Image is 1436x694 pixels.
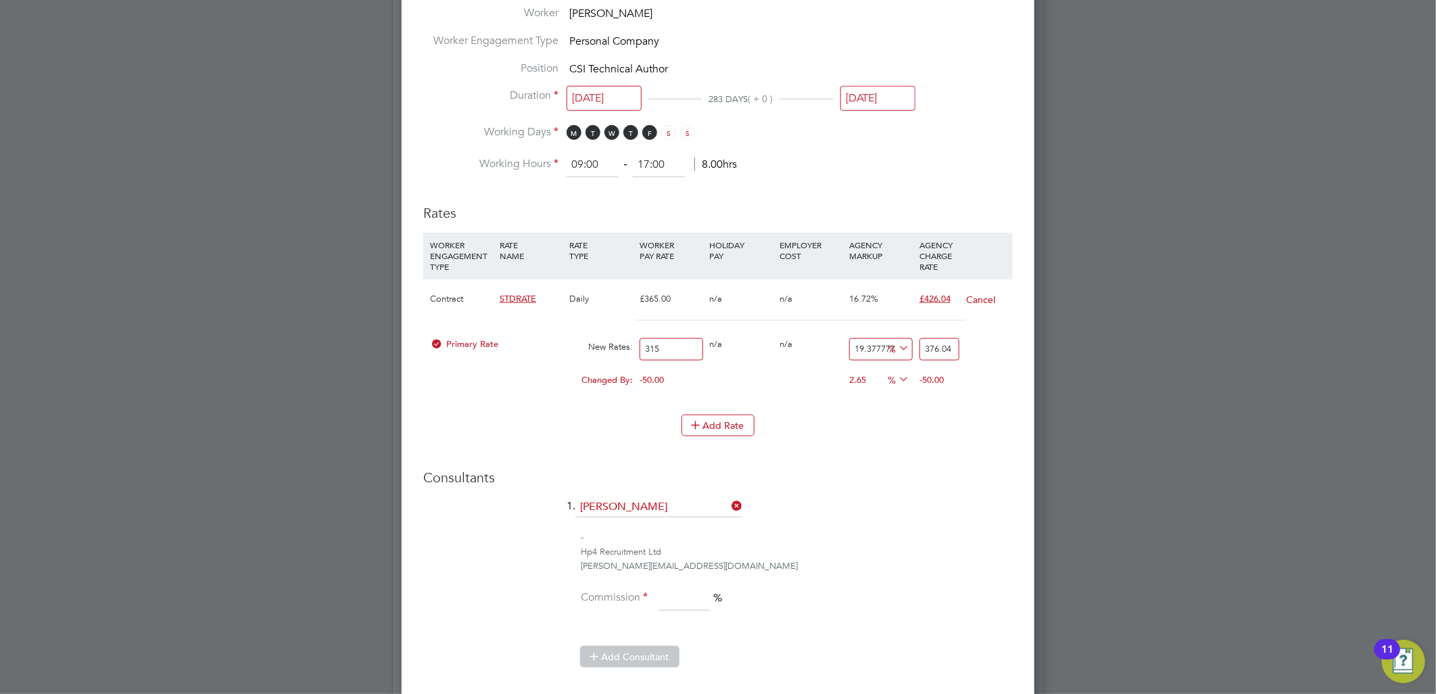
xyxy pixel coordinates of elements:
label: Duration [423,89,558,103]
span: % [883,371,911,386]
span: % [883,340,911,355]
input: Select one [567,86,642,111]
button: Add Consultant [580,646,679,668]
div: Contract [427,279,496,319]
h3: Consultants [423,469,1013,486]
label: Worker [423,6,558,20]
div: Daily [567,279,636,319]
span: n/a [710,338,723,350]
span: M [567,125,581,140]
label: Worker Engagement Type [423,34,558,48]
span: W [604,125,619,140]
span: ‐ [621,158,630,171]
button: Add Rate [681,415,755,436]
label: Position [423,62,558,76]
span: T [585,125,600,140]
span: S [680,125,695,140]
label: Commission [580,591,648,605]
div: 11 [1381,649,1393,667]
span: n/a [780,338,792,350]
span: n/a [780,293,792,304]
div: - [581,531,1013,545]
div: AGENCY MARKUP [846,233,915,268]
input: 08:00 [567,153,619,177]
label: Working Days [423,125,558,139]
div: HOLIDAY PAY [707,233,776,268]
span: 16.72% [849,293,878,304]
span: Primary Rate [430,338,498,350]
span: -50.00 [640,374,664,386]
button: Cancel [966,293,997,306]
div: EMPLOYER COST [776,233,846,268]
span: CSI Technical Author [569,62,668,76]
div: AGENCY CHARGE RATE [916,233,963,279]
div: £365.00 [636,279,706,319]
div: RATE NAME [496,233,566,268]
span: [PERSON_NAME] [569,7,652,20]
span: STDRATE [500,293,536,304]
span: n/a [710,293,723,304]
input: Select one [840,86,915,111]
h3: Rates [423,191,1013,222]
input: 17:00 [633,153,685,177]
input: Search for... [575,497,742,517]
span: £426.04 [919,293,951,304]
span: F [642,125,657,140]
div: Hp4 Recruitment Ltd [581,545,1013,559]
li: 1. [423,497,1013,531]
span: ( + 0 ) [748,93,773,105]
button: Open Resource Center, 11 new notifications [1382,640,1425,683]
span: 283 DAYS [709,93,748,105]
span: 2.65 [849,374,866,386]
span: S [661,125,676,140]
label: Working Hours [423,157,558,171]
div: New Rates: [567,334,636,360]
span: 8.00hrs [694,158,737,171]
span: Personal Company [569,34,659,48]
span: T [623,125,638,140]
span: -50.00 [919,374,944,386]
span: % [713,591,722,605]
div: WORKER PAY RATE [636,233,706,268]
div: Changed By: [427,367,636,393]
div: WORKER ENGAGEMENT TYPE [427,233,496,279]
div: [PERSON_NAME][EMAIL_ADDRESS][DOMAIN_NAME] [581,559,1013,574]
div: RATE TYPE [567,233,636,268]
